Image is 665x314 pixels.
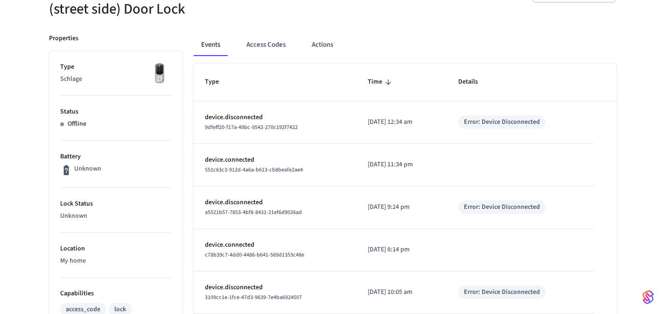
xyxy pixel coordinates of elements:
[68,119,86,129] p: Offline
[205,198,345,207] p: device.disconnected
[205,166,303,174] span: 551c63c3-912d-4a6a-b613-cb8beafe2ae4
[368,117,436,127] p: [DATE] 12:34 am
[205,123,298,131] span: 9dfeff20-f17a-49bc-9542-270c192f7422
[194,34,228,56] button: Events
[60,256,171,266] p: My home
[205,75,231,89] span: Type
[60,244,171,254] p: Location
[239,34,293,56] button: Access Codes
[194,34,616,56] div: ant example
[368,245,436,255] p: [DATE] 8:14 pm
[205,240,345,250] p: device.connected
[464,117,540,127] div: Error: Device Disconnected
[60,199,171,209] p: Lock Status
[205,208,302,216] span: a5521b57-7853-4bf8-8431-21ef6d9026ad
[60,289,171,299] p: Capabilities
[205,251,304,259] span: c78b39c7-4dd0-4486-b641-569d1353c48e
[205,293,302,301] span: 3109cc1e-1fce-47d3-9639-7e4ba6924507
[60,62,171,72] p: Type
[368,287,436,297] p: [DATE] 10:05 am
[60,152,171,162] p: Battery
[464,287,540,297] div: Error: Device Disconnected
[304,34,341,56] button: Actions
[148,62,171,86] img: Yale Assure Touchscreen Wifi Smart Lock, Satin Nickel, Front
[643,290,654,305] img: SeamLogoGradient.69752ec5.svg
[60,211,171,221] p: Unknown
[205,155,345,165] p: device.connected
[60,74,171,84] p: Schlage
[464,202,540,212] div: Error: Device Disconnected
[205,113,345,122] p: device.disconnected
[368,75,394,89] span: Time
[74,164,101,174] p: Unknown
[205,283,345,293] p: device.disconnected
[368,202,436,212] p: [DATE] 9:24 pm
[60,107,171,117] p: Status
[368,160,436,170] p: [DATE] 11:34 pm
[458,75,490,89] span: Details
[49,34,78,43] p: Properties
